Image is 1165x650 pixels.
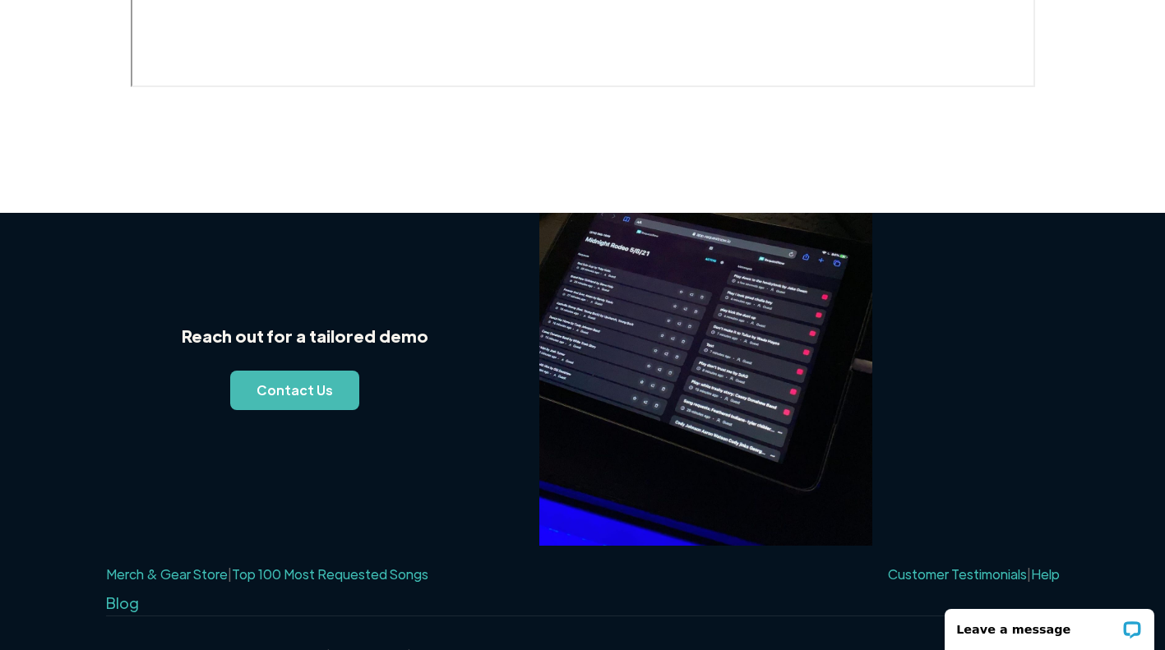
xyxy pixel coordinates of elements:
a: Contact Us [230,371,359,410]
a: Help [1031,565,1060,583]
div: | [883,562,1060,587]
a: Customer Testimonials [888,565,1027,583]
a: Blog [106,593,139,612]
div: | [106,562,428,587]
strong: Reach out for a tailored demo [182,325,464,346]
a: Merch & Gear Store [106,565,228,583]
a: Top 100 Most Requested Songs [232,565,428,583]
iframe: LiveChat chat widget [934,598,1165,650]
